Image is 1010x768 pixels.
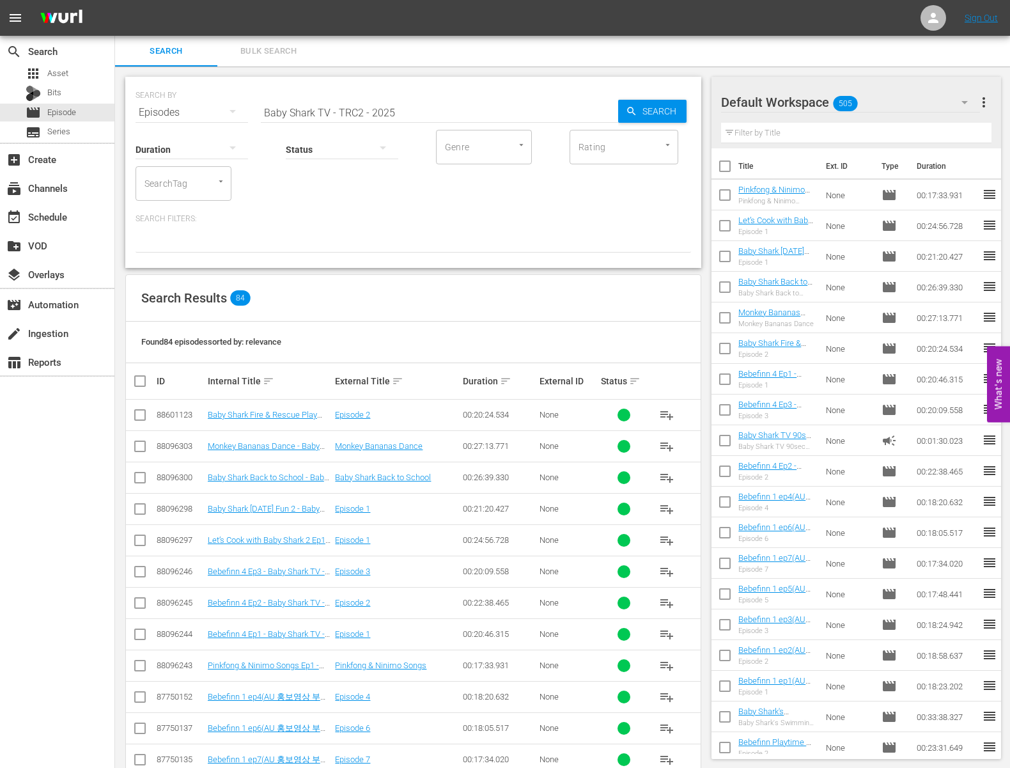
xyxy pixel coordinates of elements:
th: Title [738,148,818,184]
td: None [821,640,877,671]
button: playlist_add [651,525,682,556]
th: Duration [909,148,986,184]
span: reorder [982,187,997,202]
span: playlist_add [659,689,674,705]
span: playlist_add [659,752,674,767]
button: playlist_add [651,462,682,493]
a: Bebefinn 1 ep2(AU 홍보영상 부착본) - Baby Shark TV - TRC2 - 202508 [738,645,811,686]
a: Bebefinn 1 ep1(AU 홍보영상 부착본) - Baby Shark TV - TRC2 - 202508 [738,676,811,716]
a: Episode 1 [335,629,370,639]
span: Search [637,100,687,123]
span: Channels [6,181,22,196]
div: 00:24:56.728 [463,535,536,545]
td: 00:17:34.020 [912,548,982,579]
span: Episode [882,402,897,418]
a: Bebefinn 4 Ep3 - Baby Shark TV - TRC2 - 202508 [208,567,330,586]
div: 88096300 [157,473,204,482]
div: 87750152 [157,692,204,701]
span: Episode [882,279,897,295]
div: ID [157,376,204,386]
a: Pinkfong & Ninimo Songs Ep1 - Baby Shark TV - TRC2 - 202508 [208,661,324,680]
span: Episode [26,105,41,120]
span: reorder [982,678,997,693]
span: Automation [6,297,22,313]
span: 505 [834,90,858,117]
span: Episode [882,709,897,725]
button: playlist_add [651,682,682,712]
td: None [821,333,877,364]
a: Bebefinn 4 Ep1 - Baby Shark TV - TRC2 - 202508 [208,629,330,648]
div: None [540,441,597,451]
div: 88096298 [157,504,204,513]
a: Bebefinn 1 ep4(AU 홍보영상 부착본) - Baby Shark TV - TRC2 - 202508 [738,492,811,532]
span: playlist_add [659,439,674,454]
a: Episode 4 [335,692,370,701]
a: Pinkfong & Ninimo Songs [335,661,426,670]
td: 00:18:20.632 [912,487,982,517]
span: playlist_add [659,595,674,611]
span: Episode [882,494,897,510]
span: reorder [982,463,997,478]
td: None [821,241,877,272]
span: Ad [882,433,897,448]
a: Bebefinn 4 Ep2 - Baby Shark TV - TRC2 - 202508 [208,598,330,617]
a: Bebefinn 4 Ep3 - Baby Shark TV - TRC2 - 202508 [738,400,802,428]
a: Baby Shark Fire & Rescue Play Ep2 - Baby Shark TV - TRC2 - 202508 [208,410,322,439]
div: 88096246 [157,567,204,576]
span: reorder [982,248,997,263]
td: 00:20:24.534 [912,333,982,364]
td: 00:18:05.517 [912,517,982,548]
a: Let’s Cook with Baby Shark 2 Ep1 - Baby Shark TV - TRC2 - 202508 [738,216,813,254]
td: None [821,609,877,640]
a: Bebefinn 1 ep6(AU 홍보영상 부착본) - Baby Shark TV - TRC2 - 202508 [208,723,329,755]
span: playlist_add [659,470,674,485]
span: Episode [882,372,897,387]
a: Sign Out [965,13,998,23]
a: Episode 2 [335,410,370,419]
span: sort [629,375,641,387]
div: Episode 5 [738,596,816,604]
span: Asset [26,66,41,81]
span: Series [47,125,70,138]
span: Episode [882,617,897,632]
span: VOD [6,239,22,254]
td: 00:33:38.327 [912,701,982,732]
span: Episode [882,310,897,325]
div: Episode 1 [738,381,816,389]
span: Overlays [6,267,22,283]
span: Schedule [6,210,22,225]
span: Ingestion [6,326,22,341]
span: playlist_add [659,564,674,579]
a: Monkey Bananas Dance - Baby Shark TV - TRC2 - 202508 [738,308,809,336]
td: None [821,364,877,395]
button: playlist_add [651,400,682,430]
div: 00:18:20.632 [463,692,536,701]
div: Bits [26,86,41,101]
span: Episode [882,678,897,694]
button: Open Feedback Widget [987,346,1010,422]
a: Baby Shark [DATE] Fun 2 - Baby Shark TV - TRC2 - 202508 [738,246,809,275]
a: Episode 2 [335,598,370,607]
button: playlist_add [651,588,682,618]
span: Episode [882,525,897,540]
span: reorder [982,616,997,632]
div: 88096244 [157,629,204,639]
span: Series [26,125,41,140]
td: None [821,487,877,517]
span: reorder [982,555,997,570]
div: None [540,629,597,639]
div: 00:22:38.465 [463,598,536,607]
span: Episode [882,586,897,602]
td: None [821,548,877,579]
td: None [821,272,877,302]
div: Status [601,373,648,389]
div: Episode 4 [738,504,816,512]
span: reorder [982,647,997,662]
div: None [540,473,597,482]
a: Bebefinn 1 ep5(AU 홍보영상 부착본) - Baby Shark TV - TRC2 - 202508 [738,584,811,624]
td: None [821,210,877,241]
th: Type [874,148,909,184]
div: 88096243 [157,661,204,670]
div: 00:17:33.931 [463,661,536,670]
span: reorder [982,371,997,386]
